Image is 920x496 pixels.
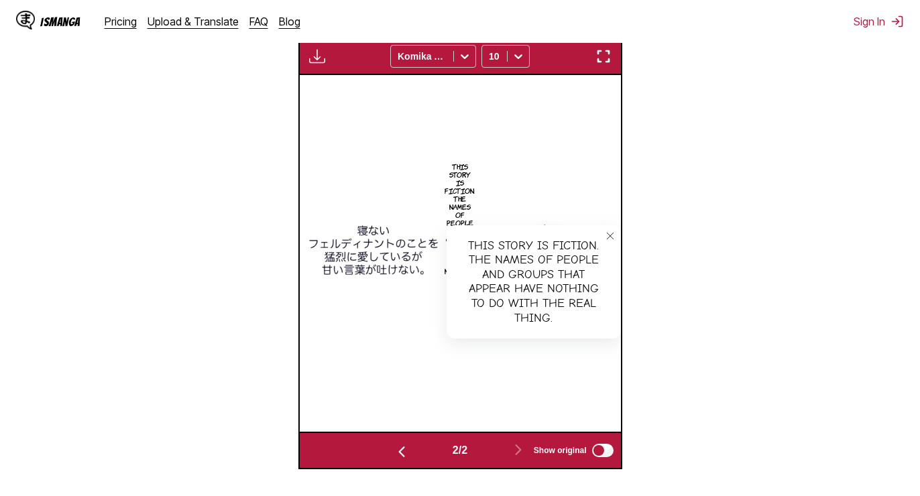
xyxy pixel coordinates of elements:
span: 2 / 2 [453,444,467,456]
span: Show original [534,446,587,455]
img: Next page [510,442,526,458]
p: This story is fiction. The names of people and groups that appear have nothing to do with the rea... [442,160,478,318]
a: Upload & Translate [148,15,239,28]
img: IsManga Logo [16,11,35,29]
button: close-tooltip [599,225,621,247]
img: Download translated images [309,48,325,64]
a: FAQ [249,15,268,28]
img: Enter fullscreen [595,48,612,64]
a: IsManga LogoIsManga [16,11,105,32]
div: This story is fiction. The names of people and groups that appear have nothing to do with the rea... [447,225,621,339]
a: Pricing [105,15,137,28]
img: Manga Panel [300,219,621,288]
img: Sign out [890,15,904,28]
a: Blog [279,15,300,28]
input: Show original [592,444,614,457]
div: IsManga [40,15,80,28]
button: Sign In [854,15,904,28]
img: Previous page [394,444,410,460]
